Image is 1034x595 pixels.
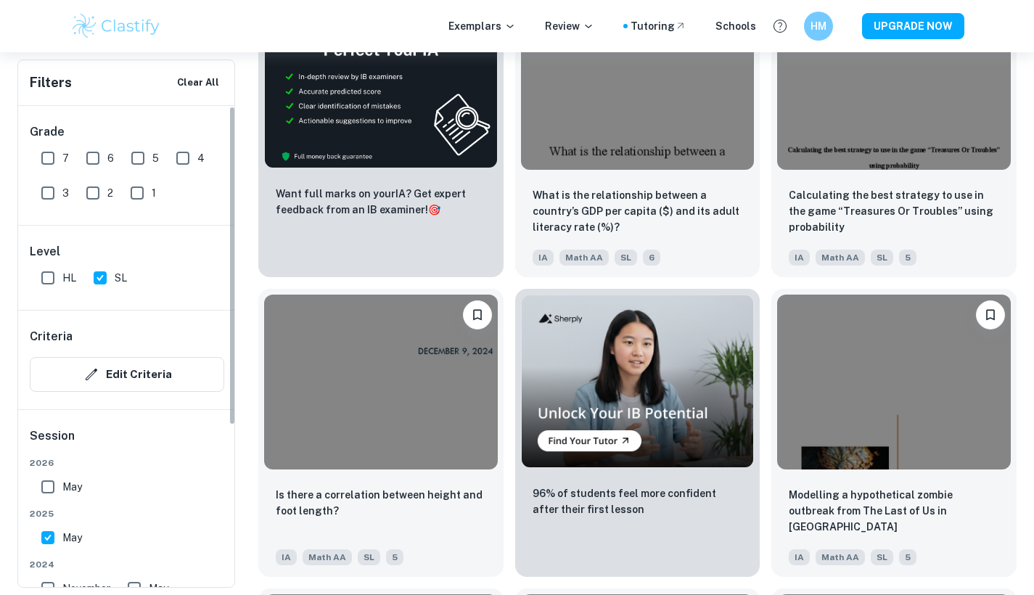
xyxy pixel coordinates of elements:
span: 6 [643,250,660,266]
a: Schools [715,18,756,34]
span: Math AA [816,549,865,565]
a: Thumbnail96% of students feel more confident after their first lesson [515,289,760,577]
a: BookmarkIs there a correlation between height and foot length? IAMath AASL5 [258,289,504,577]
p: Want full marks on your IA ? Get expert feedback from an IB examiner! [276,186,486,218]
span: Math AA [559,250,609,266]
span: 5 [386,549,403,565]
span: 1 [152,185,156,201]
button: Edit Criteria [30,357,224,392]
h6: Filters [30,73,72,93]
p: Modelling a hypothetical zombie outbreak from The Last of Us in Jyväskylä [789,487,999,535]
button: Clear All [173,72,223,94]
button: Help and Feedback [768,14,792,38]
img: Math AA IA example thumbnail: Modelling a hypothetical zombie outbreak [777,295,1011,469]
p: Review [545,18,594,34]
span: 5 [899,250,916,266]
span: 2024 [30,558,224,571]
span: 6 [107,150,114,166]
span: May [62,530,82,546]
span: 2026 [30,456,224,469]
p: 96% of students feel more confident after their first lesson [533,485,743,517]
span: HL [62,270,76,286]
span: May [62,479,82,495]
h6: Session [30,427,224,456]
span: 3 [62,185,69,201]
button: Bookmark [463,300,492,329]
span: 5 [899,549,916,565]
span: IA [276,549,297,565]
h6: HM [810,18,826,34]
button: HM [804,12,833,41]
span: Math AA [303,549,352,565]
img: Clastify logo [70,12,163,41]
p: Calculating the best strategy to use in the game “Treasures Or Troubles” using probability [789,187,999,235]
button: Bookmark [976,300,1005,329]
h6: Grade [30,123,224,141]
button: UPGRADE NOW [862,13,964,39]
span: 2025 [30,507,224,520]
a: BookmarkModelling a hypothetical zombie outbreak from The Last of Us in JyväskyläIAMath AASL5 [771,289,1017,577]
p: What is the relationship between a country’s GDP per capita ($) and its adult literacy rate (%)? [533,187,743,235]
span: 4 [197,150,205,166]
span: Math AA [816,250,865,266]
span: 🎯 [428,204,440,216]
span: SL [871,549,893,565]
span: 5 [152,150,159,166]
img: Math AA IA example thumbnail: Is there a correlation between height an [264,295,498,469]
p: Exemplars [448,18,516,34]
a: Tutoring [631,18,686,34]
p: Is there a correlation between height and foot length? [276,487,486,519]
span: IA [789,250,810,266]
span: IA [789,549,810,565]
span: IA [533,250,554,266]
span: SL [871,250,893,266]
span: SL [358,549,380,565]
span: 7 [62,150,69,166]
h6: Criteria [30,328,73,345]
img: Thumbnail [521,295,755,468]
span: SL [115,270,127,286]
h6: Level [30,243,224,260]
span: 2 [107,185,113,201]
span: SL [615,250,637,266]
